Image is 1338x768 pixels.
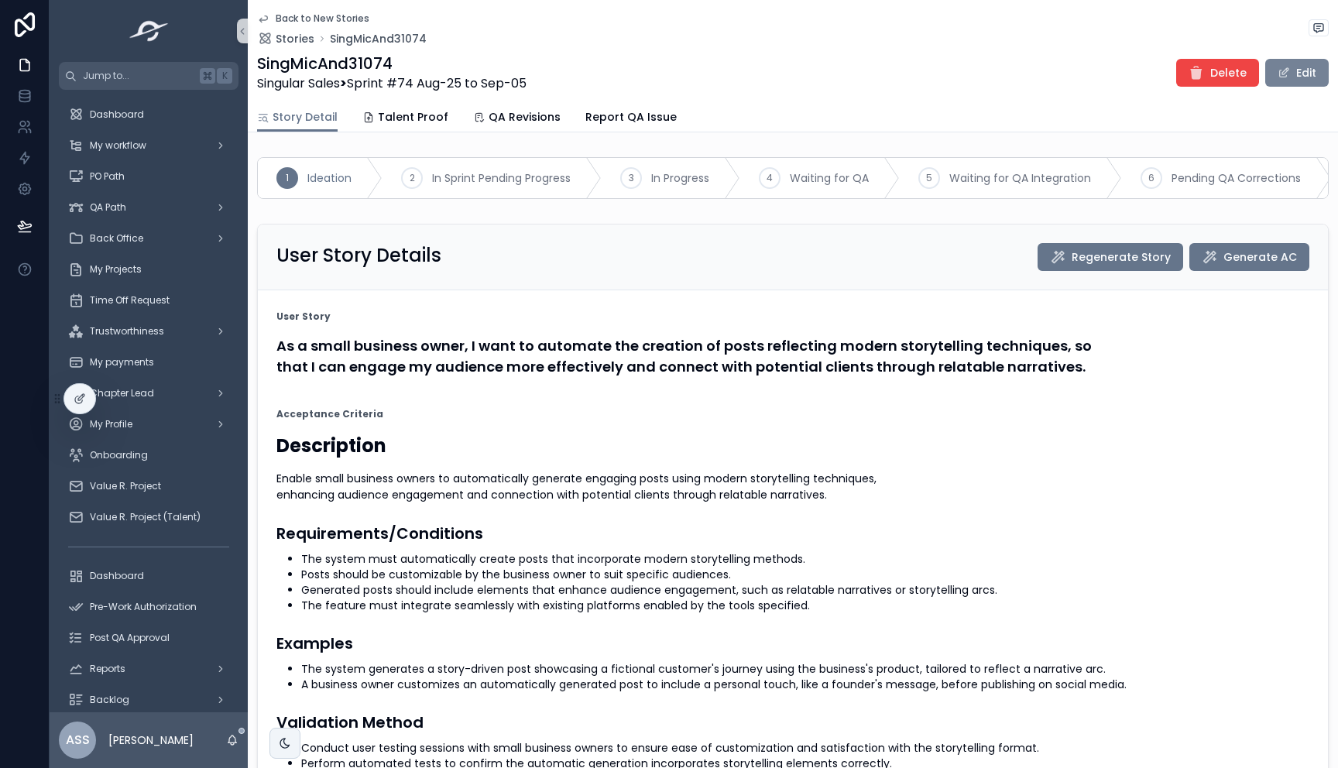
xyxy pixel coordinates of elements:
h2: Description [276,433,1309,458]
span: QA Path [90,201,126,214]
div: scrollable content [50,90,248,712]
span: Value R. Project [90,480,161,492]
button: Regenerate Story [1038,243,1183,271]
span: Dashboard [90,570,144,582]
span: 1 [286,172,289,184]
button: Generate AC [1189,243,1309,271]
a: Value R. Project [59,472,238,500]
a: My Projects [59,255,238,283]
a: SingMicAnd31074 [330,31,427,46]
span: Dashboard [90,108,144,121]
img: App logo [125,19,173,43]
a: PO Path [59,163,238,190]
h4: As a small business owner, I want to automate the creation of posts reflecting modern storytellin... [276,335,1309,377]
span: Waiting for QA [790,170,869,186]
span: Generate AC [1223,249,1297,265]
h2: User Story Details [276,243,441,268]
span: Delete [1210,65,1247,81]
span: Singular Sales Sprint #74 Aug-25 to Sep-05 [257,74,527,93]
strong: Acceptance Criteria [276,408,383,420]
a: Backlog [59,686,238,714]
strong: User Story [276,310,331,323]
a: Report QA Issue [585,103,677,134]
span: Trustworthiness [90,325,164,338]
span: Waiting for QA Integration [949,170,1091,186]
span: K [218,70,231,82]
a: My workflow [59,132,238,159]
li: Posts should be customizable by the business owner to suit specific audiences. [301,567,1309,582]
span: In Progress [651,170,709,186]
span: Ideation [307,170,352,186]
a: Trustworthiness [59,317,238,345]
a: Onboarding [59,441,238,469]
a: Reports [59,655,238,683]
span: Pending QA Corrections [1172,170,1301,186]
a: Post QA Approval [59,624,238,652]
a: QA Path [59,194,238,221]
span: Time Off Request [90,294,170,307]
span: Backlog [90,694,129,706]
span: My Profile [90,418,132,430]
span: 6 [1148,172,1154,184]
button: Edit [1265,59,1329,87]
a: Story Detail [257,103,338,132]
span: Stories [276,31,314,46]
span: 5 [926,172,932,184]
a: Stories [257,31,314,46]
span: In Sprint Pending Progress [432,170,571,186]
span: Value R. Project (Talent) [90,511,201,523]
span: My payments [90,356,154,369]
h1: SingMicAnd31074 [257,53,527,74]
a: Chapter Lead [59,379,238,407]
button: Jump to...K [59,62,238,90]
li: The feature must integrate seamlessly with existing platforms enabled by the tools specified. [301,598,1309,613]
li: Generated posts should include elements that enhance audience engagement, such as relatable narra... [301,582,1309,598]
a: Value R. Project (Talent) [59,503,238,531]
span: Report QA Issue [585,109,677,125]
button: Delete [1176,59,1259,87]
strong: > [340,74,347,92]
h3: Validation Method [276,711,1309,734]
span: My workflow [90,139,146,152]
span: Onboarding [90,449,148,461]
a: Time Off Request [59,286,238,314]
h3: Requirements/Conditions [276,522,1309,545]
a: My Profile [59,410,238,438]
span: Post QA Approval [90,632,170,644]
a: Dashboard [59,562,238,590]
span: Talent Proof [378,109,448,125]
span: Jump to... [83,70,194,82]
span: ASS [66,731,90,749]
span: Reports [90,663,125,675]
span: Story Detail [273,109,338,125]
a: Dashboard [59,101,238,129]
span: 2 [410,172,415,184]
span: Chapter Lead [90,387,154,399]
a: Talent Proof [362,103,448,134]
span: QA Revisions [489,109,561,125]
span: 3 [629,172,634,184]
a: Back Office [59,225,238,252]
span: Regenerate Story [1072,249,1171,265]
h3: Examples [276,632,1309,655]
span: Back Office [90,232,143,245]
span: My Projects [90,263,142,276]
li: The system generates a story-driven post showcasing a fictional customer's journey using the busi... [301,661,1309,677]
li: A business owner customizes an automatically generated post to include a personal touch, like a f... [301,677,1309,692]
span: 4 [767,172,773,184]
p: Enable small business owners to automatically generate engaging posts using modern storytelling t... [276,471,1309,503]
a: QA Revisions [473,103,561,134]
span: Pre-Work Authorization [90,601,197,613]
a: My payments [59,348,238,376]
a: Back to New Stories [257,12,369,25]
span: Back to New Stories [276,12,369,25]
span: PO Path [90,170,125,183]
li: Conduct user testing sessions with small business owners to ensure ease of customization and sati... [301,740,1309,756]
p: [PERSON_NAME] [108,732,194,748]
li: The system must automatically create posts that incorporate modern storytelling methods. [301,551,1309,567]
a: Pre-Work Authorization [59,593,238,621]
